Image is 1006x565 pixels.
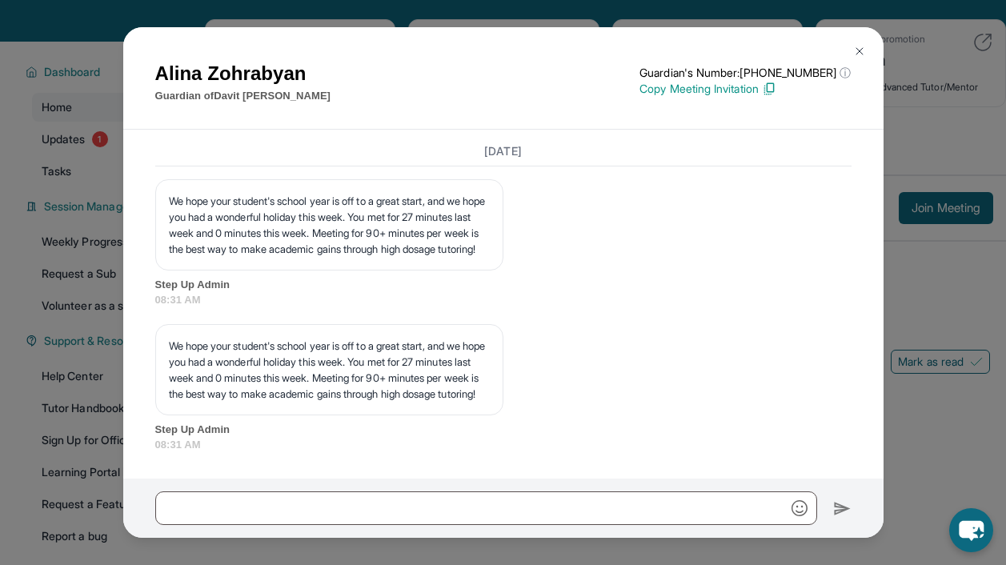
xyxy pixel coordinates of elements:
img: Emoji [792,500,808,516]
img: Send icon [833,499,852,519]
p: We hope your student's school year is off to a great start, and we hope you had a wonderful holid... [169,193,490,257]
p: Guardian of Davit [PERSON_NAME] [155,88,331,104]
p: We hope your student's school year is off to a great start, and we hope you had a wonderful holid... [169,338,490,402]
span: 08:31 AM [155,292,852,308]
img: Close Icon [853,45,866,58]
span: Step Up Admin [155,422,852,438]
span: Step Up Admin [155,277,852,293]
p: Copy Meeting Invitation [639,81,851,97]
span: ⓘ [840,65,851,81]
p: Guardian's Number: [PHONE_NUMBER] [639,65,851,81]
h1: Alina Zohrabyan [155,59,331,88]
img: Copy Icon [762,82,776,96]
button: chat-button [949,508,993,552]
h3: [DATE] [155,143,852,159]
span: 08:31 AM [155,437,852,453]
